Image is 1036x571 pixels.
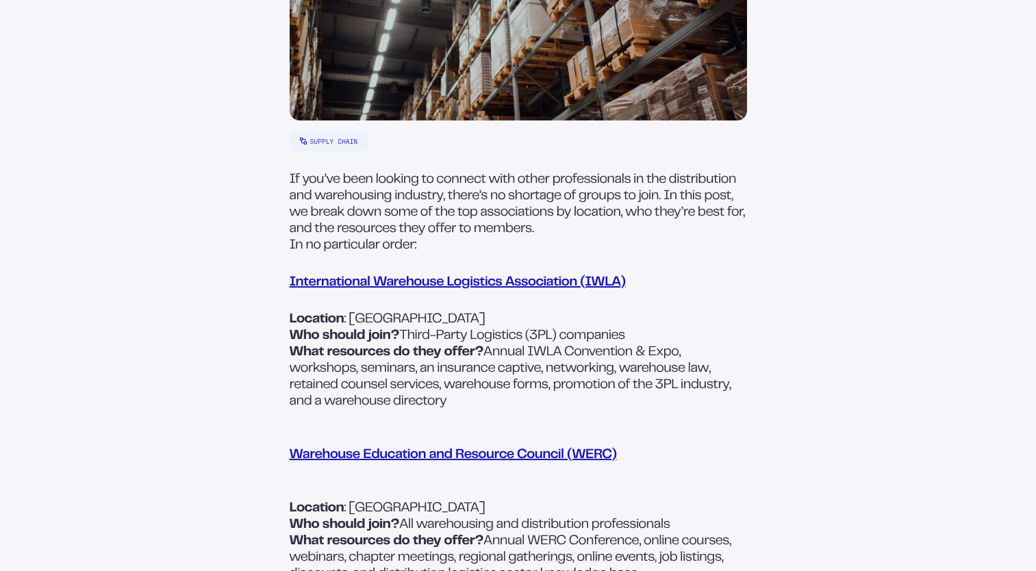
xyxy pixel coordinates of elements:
a: Warehouse Education and Resource Council (WERC) [290,449,617,461]
p: In no particular order: [290,238,747,254]
strong: Who should join? [290,519,400,531]
p: All warehousing and distribution professionals [290,517,747,533]
p: ‍ [290,410,747,427]
img: Supply Chain [300,138,307,144]
p: : [GEOGRAPHIC_DATA] [290,312,747,328]
strong: Location [290,503,344,514]
p: If you’ve been looking to connect with other professionals in the distribution and warehousing in... [290,172,747,238]
p: : [GEOGRAPHIC_DATA] [290,500,747,517]
a: Supply Chain [290,131,368,151]
strong: What resources do they offer? [290,346,483,358]
strong: Location [290,314,344,325]
strong: What resources do they offer? [290,535,483,547]
p: Annual IWLA Convention & Expo, workshops, seminars, an insurance captive, networking, warehouse l... [290,344,747,410]
a: International Warehouse Logistics Association (IWLA) [290,277,626,288]
p: ‍ [290,484,747,500]
strong: Who should join? [290,330,400,342]
p: Third-Party Logistics (3PL) companies [290,328,747,344]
